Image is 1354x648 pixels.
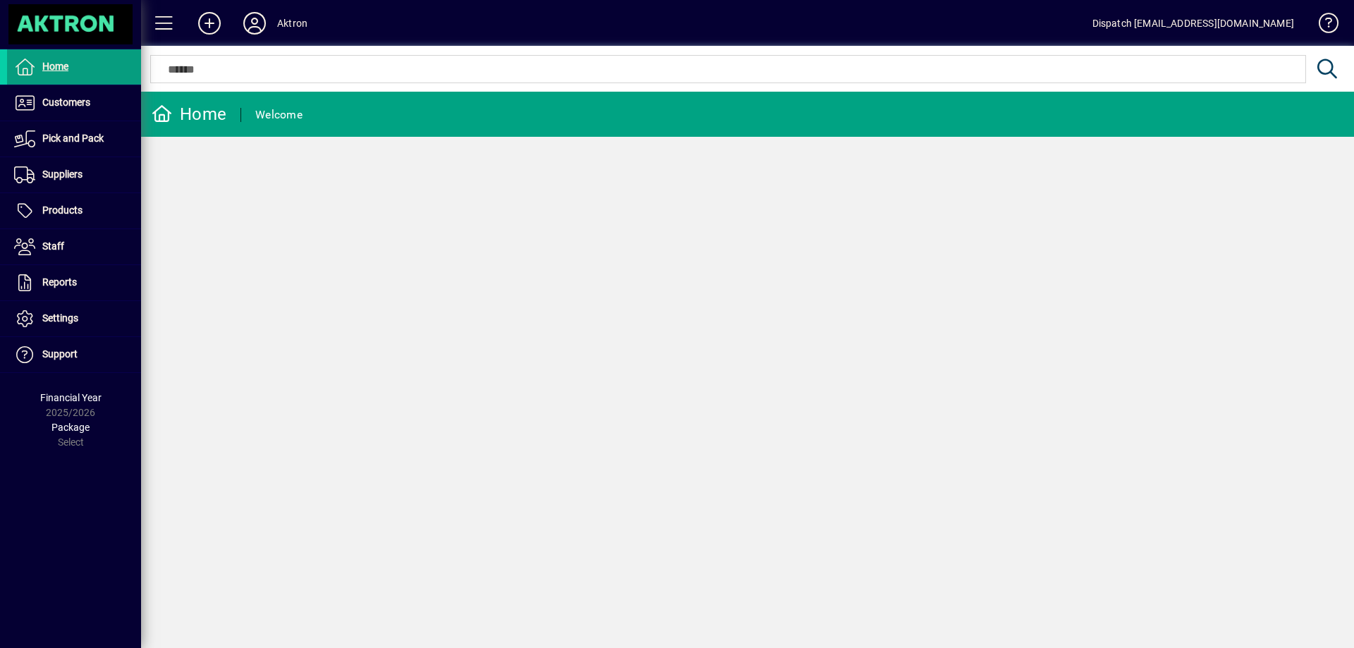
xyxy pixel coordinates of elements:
a: Staff [7,229,141,264]
span: Support [42,348,78,360]
span: Reports [42,276,77,288]
div: Home [152,103,226,126]
span: Suppliers [42,169,83,180]
button: Add [187,11,232,36]
a: Pick and Pack [7,121,141,157]
span: Package [51,422,90,433]
a: Settings [7,301,141,336]
a: Customers [7,85,141,121]
span: Products [42,204,83,216]
a: Reports [7,265,141,300]
div: Welcome [255,104,303,126]
span: Financial Year [40,392,102,403]
a: Support [7,337,141,372]
span: Settings [42,312,78,324]
span: Home [42,61,68,72]
button: Profile [232,11,277,36]
span: Pick and Pack [42,133,104,144]
span: Customers [42,97,90,108]
a: Suppliers [7,157,141,192]
div: Aktron [277,12,307,35]
span: Staff [42,240,64,252]
div: Dispatch [EMAIL_ADDRESS][DOMAIN_NAME] [1092,12,1294,35]
a: Knowledge Base [1308,3,1336,49]
a: Products [7,193,141,228]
